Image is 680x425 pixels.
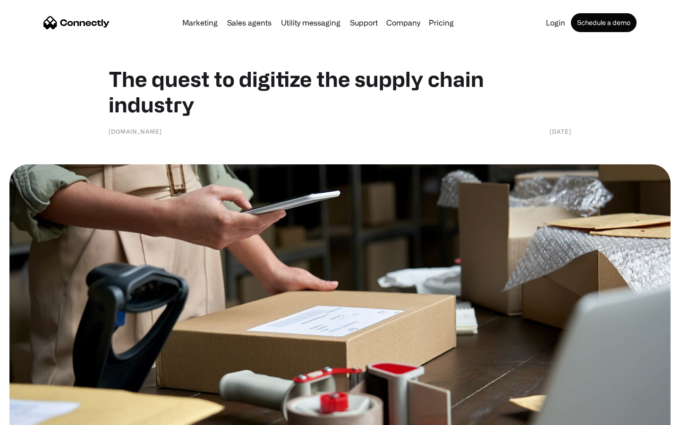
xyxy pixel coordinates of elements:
[571,13,637,32] a: Schedule a demo
[550,127,571,136] div: [DATE]
[109,66,571,117] h1: The quest to digitize the supply chain industry
[277,19,344,26] a: Utility messaging
[9,408,57,422] aside: Language selected: English
[383,16,423,29] div: Company
[386,16,420,29] div: Company
[19,408,57,422] ul: Language list
[43,16,110,30] a: home
[425,19,458,26] a: Pricing
[346,19,382,26] a: Support
[542,19,569,26] a: Login
[178,19,221,26] a: Marketing
[223,19,275,26] a: Sales agents
[109,127,162,136] div: [DOMAIN_NAME]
